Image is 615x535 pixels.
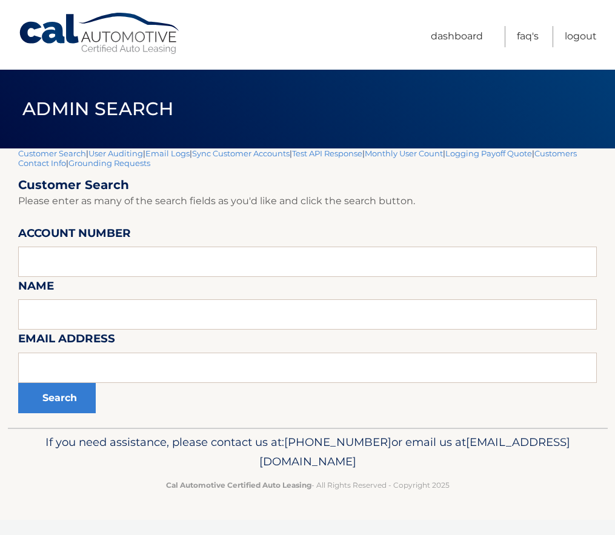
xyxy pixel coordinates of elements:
[18,224,131,247] label: Account Number
[18,12,182,55] a: Cal Automotive
[22,98,173,120] span: Admin Search
[365,148,443,158] a: Monthly User Count
[18,148,577,168] a: Customers Contact Info
[68,158,150,168] a: Grounding Requests
[431,26,483,47] a: Dashboard
[26,433,590,471] p: If you need assistance, please contact us at: or email us at
[18,193,597,210] p: Please enter as many of the search fields as you'd like and click the search button.
[284,435,391,449] span: [PHONE_NUMBER]
[517,26,539,47] a: FAQ's
[88,148,143,158] a: User Auditing
[292,148,362,158] a: Test API Response
[145,148,190,158] a: Email Logs
[18,148,86,158] a: Customer Search
[18,277,54,299] label: Name
[192,148,290,158] a: Sync Customer Accounts
[166,480,311,490] strong: Cal Automotive Certified Auto Leasing
[565,26,597,47] a: Logout
[18,383,96,413] button: Search
[26,479,590,491] p: - All Rights Reserved - Copyright 2025
[18,148,597,428] div: | | | | | | | |
[18,178,597,193] h2: Customer Search
[18,330,115,352] label: Email Address
[445,148,532,158] a: Logging Payoff Quote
